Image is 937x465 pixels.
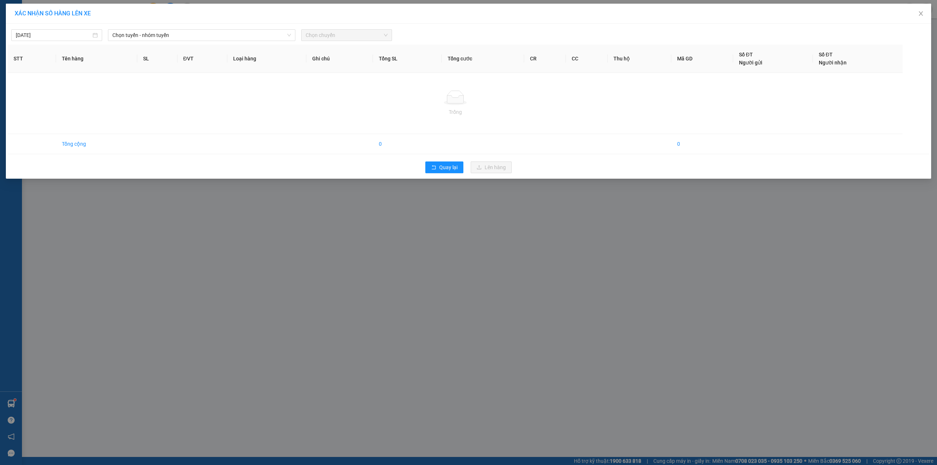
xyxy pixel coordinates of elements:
span: Quay lại [439,163,458,171]
th: Tổng SL [373,45,442,73]
span: rollback [431,165,436,171]
th: Thu hộ [608,45,672,73]
th: Tên hàng [56,45,138,73]
button: rollbackQuay lại [425,161,463,173]
span: Người nhận [819,60,847,66]
input: 12/10/2025 [16,31,91,39]
th: CR [524,45,566,73]
th: STT [8,45,56,73]
td: 0 [671,134,733,154]
th: ĐVT [178,45,228,73]
span: XÁC NHẬN SỐ HÀNG LÊN XE [15,10,91,17]
th: SL [137,45,177,73]
td: 0 [373,134,442,154]
th: Tổng cước [442,45,524,73]
span: Chọn chuyến [306,30,388,41]
span: Số ĐT [739,52,753,57]
th: CC [566,45,608,73]
span: close [918,11,924,16]
th: Loại hàng [227,45,306,73]
td: Tổng cộng [56,134,138,154]
span: Người gửi [739,60,762,66]
th: Ghi chú [306,45,373,73]
span: down [287,33,291,37]
div: Trống [14,108,897,116]
button: Close [911,4,931,24]
th: Mã GD [671,45,733,73]
button: uploadLên hàng [471,161,512,173]
span: Chọn tuyến - nhóm tuyến [112,30,291,41]
span: Số ĐT [819,52,833,57]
